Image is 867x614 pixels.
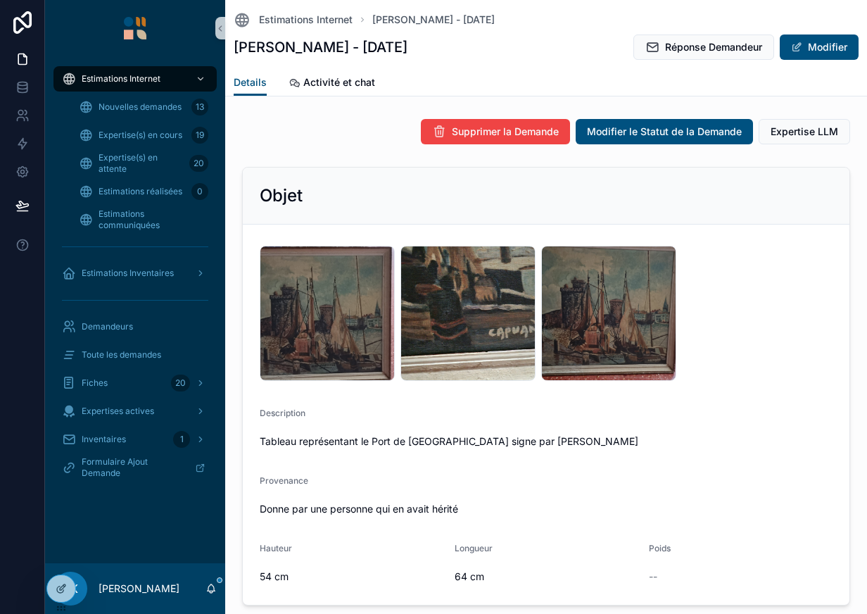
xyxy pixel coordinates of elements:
div: scrollable content [45,56,225,499]
a: [PERSON_NAME] - [DATE] [372,13,495,27]
span: Modifier le Statut de la Demande [587,125,742,139]
div: 0 [191,183,208,200]
button: Modifier [780,35,859,60]
a: Estimations Internet [53,66,217,92]
div: 1 [173,431,190,448]
span: Estimations réalisées [99,186,182,197]
span: Expertises actives [82,406,154,417]
span: Formulaire Ajout Demande [82,456,184,479]
button: Supprimer la Demande [421,119,570,144]
h1: [PERSON_NAME] - [DATE] [234,37,407,57]
span: 64 cm [455,570,638,584]
span: Expertise(s) en cours [99,130,182,141]
div: 13 [191,99,208,115]
span: Estimations Internet [259,13,353,27]
span: -- [649,570,657,584]
span: Estimations Internet [82,73,160,84]
a: Expertises actives [53,399,217,424]
div: 20 [171,375,190,391]
p: [PERSON_NAME] [99,582,179,596]
span: Donne par une personne qui en avait hérité [260,502,833,516]
button: Modifier le Statut de la Demande [576,119,753,144]
a: Inventaires1 [53,427,217,452]
a: Details [234,70,267,96]
span: Estimations communiquées [99,208,203,231]
span: Demandeurs [82,321,133,332]
button: Expertise LLM [759,119,850,144]
div: 19 [191,127,208,144]
span: Nouvelles demandes [99,101,182,113]
a: Nouvelles demandes13 [70,94,217,120]
a: Estimations communiquées [70,207,217,232]
span: Provenance [260,475,308,486]
span: Estimations Inventaires [82,268,174,279]
a: Formulaire Ajout Demande [53,455,217,480]
a: Fiches20 [53,370,217,396]
span: Réponse Demandeur [665,40,762,54]
span: Hauteur [260,543,292,553]
span: 54 cm [260,570,443,584]
span: Details [234,75,267,89]
img: App logo [124,17,146,39]
span: Tableau représentant le Port de [GEOGRAPHIC_DATA] signe par [PERSON_NAME] [260,434,833,449]
a: Estimations réalisées0 [70,179,217,204]
a: Toute les demandes [53,342,217,368]
button: Réponse Demandeur [633,35,774,60]
a: Estimations Inventaires [53,261,217,286]
span: Fiches [82,377,108,389]
span: Expertise(s) en attente [99,152,184,175]
h2: Objet [260,184,303,207]
a: Expertise(s) en attente20 [70,151,217,176]
span: Inventaires [82,434,126,445]
div: 20 [189,155,208,172]
a: Estimations Internet [234,11,353,28]
span: Activité et chat [303,75,375,89]
span: Expertise LLM [771,125,838,139]
span: Supprimer la Demande [452,125,559,139]
span: Description [260,408,305,418]
span: Longueur [455,543,493,553]
a: Demandeurs [53,314,217,339]
span: Poids [649,543,671,553]
span: Toute les demandes [82,349,161,361]
a: Activité et chat [289,70,375,98]
a: Expertise(s) en cours19 [70,123,217,148]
